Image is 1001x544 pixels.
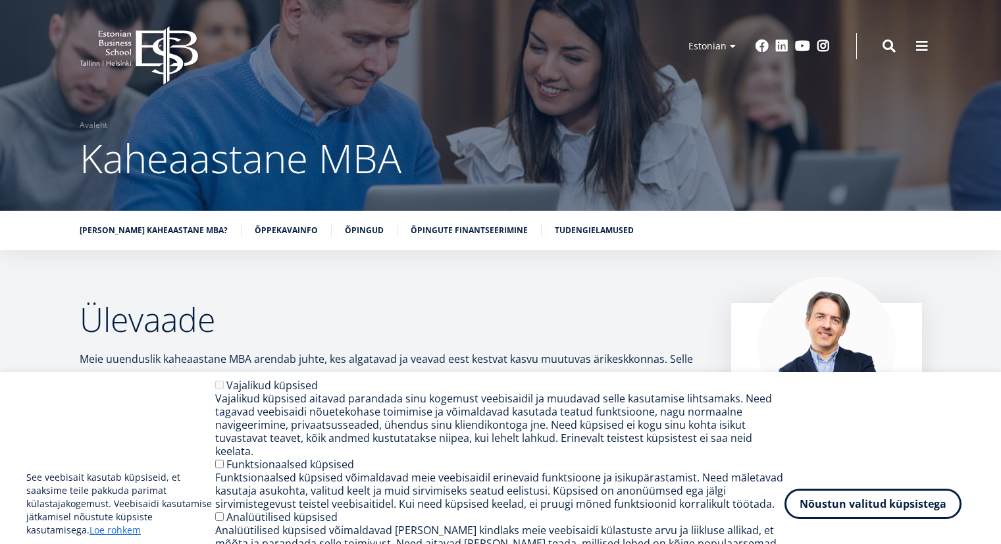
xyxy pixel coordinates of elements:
[784,489,962,519] button: Nõustun valitud küpsistega
[411,224,528,237] a: Õpingute finantseerimine
[226,510,338,524] label: Analüütilised küpsised
[345,224,384,237] a: Õpingud
[756,40,769,53] a: Facebook
[226,457,354,472] label: Funktsionaalsed küpsised
[215,392,784,458] div: Vajalikud küpsised aitavad parandada sinu kogemust veebisaidil ja muudavad selle kasutamise lihts...
[255,224,318,237] a: Õppekavainfo
[817,40,830,53] a: Instagram
[26,471,215,537] p: See veebisait kasutab küpsiseid, et saaksime teile pakkuda parimat külastajakogemust. Veebisaidi ...
[555,224,634,237] a: Tudengielamused
[215,471,784,510] div: Funktsionaalsed küpsised võimaldavad meie veebisaidil erinevaid funktsioone ja isikupärastamist. ...
[226,378,318,393] label: Vajalikud küpsised
[90,524,141,537] a: Loe rohkem
[80,119,107,132] a: Avaleht
[757,277,896,415] img: Marko Rillo
[775,40,788,53] a: Linkedin
[80,349,705,448] p: Meie uuenduslik kaheaastane MBA arendab juhte, kes algatavad ja veavad eest kestvat kasvu muutuva...
[80,224,228,237] a: [PERSON_NAME] kaheaastane MBA?
[80,131,401,185] span: Kaheaastane MBA
[80,303,705,336] h2: Ülevaade
[795,40,810,53] a: Youtube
